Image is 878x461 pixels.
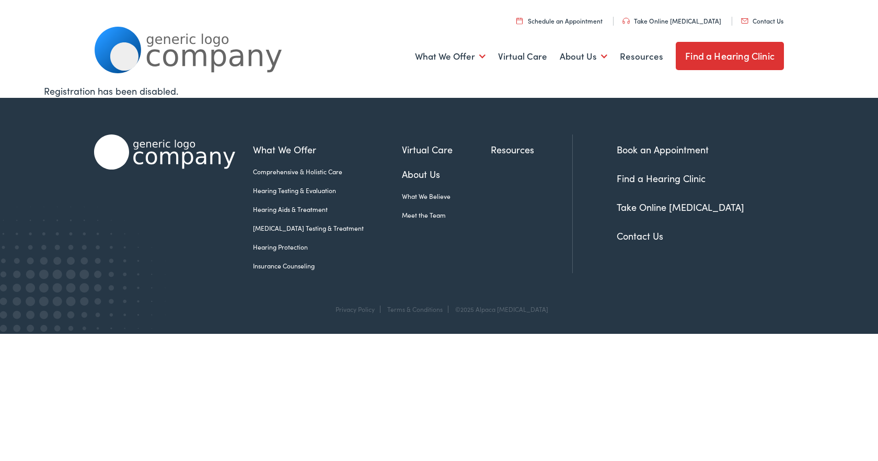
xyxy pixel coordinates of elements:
[617,229,663,242] a: Contact Us
[622,18,630,24] img: utility icon
[44,84,834,98] div: Registration has been disabled.
[617,172,706,185] a: Find a Hearing Clinic
[336,305,375,313] a: Privacy Policy
[676,42,784,70] a: Find a Hearing Clinic
[387,305,443,313] a: Terms & Conditions
[402,142,491,156] a: Virtual Care
[622,16,721,25] a: Take Online [MEDICAL_DATA]
[415,37,486,76] a: What We Offer
[560,37,607,76] a: About Us
[617,200,744,213] a: Take Online [MEDICAL_DATA]
[491,142,572,156] a: Resources
[498,37,547,76] a: Virtual Care
[253,186,402,195] a: Hearing Testing & Evaluation
[617,143,709,156] a: Book an Appointment
[253,261,402,271] a: Insurance Counseling
[741,18,748,24] img: utility icon
[253,205,402,214] a: Hearing Aids & Treatment
[620,37,663,76] a: Resources
[94,134,235,170] img: Alpaca Audiology
[402,192,491,201] a: What We Believe
[450,306,548,313] div: ©2025 Alpaca [MEDICAL_DATA]
[253,167,402,176] a: Comprehensive & Holistic Care
[253,223,402,233] a: [MEDICAL_DATA] Testing & Treatment
[516,17,523,24] img: utility icon
[741,16,783,25] a: Contact Us
[516,16,603,25] a: Schedule an Appointment
[253,142,402,156] a: What We Offer
[402,167,491,181] a: About Us
[402,210,491,220] a: Meet the Team
[253,242,402,252] a: Hearing Protection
